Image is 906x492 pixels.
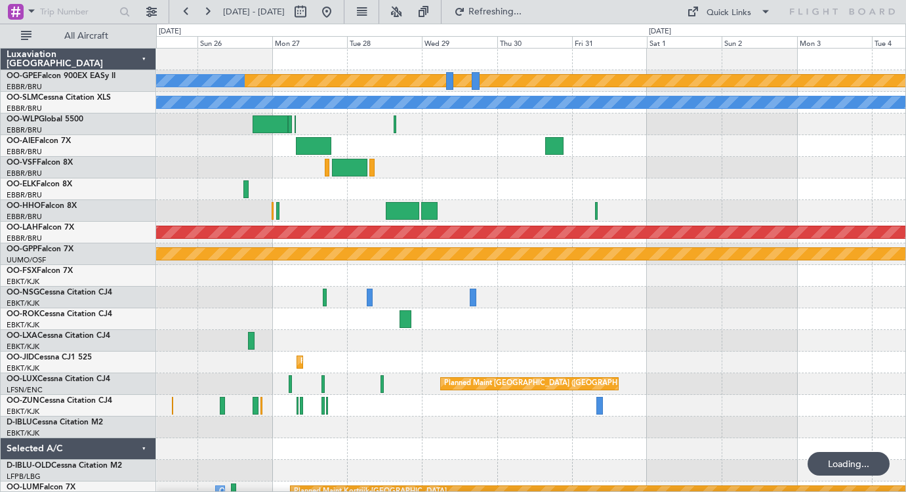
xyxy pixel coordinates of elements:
[7,310,112,318] a: OO-ROKCessna Citation CJ4
[7,255,46,265] a: UUMO/OSF
[7,212,42,222] a: EBBR/BRU
[808,452,890,476] div: Loading...
[34,31,138,41] span: All Aircraft
[7,354,92,361] a: OO-JIDCessna CJ1 525
[7,483,75,491] a: OO-LUMFalcon 7X
[347,36,422,48] div: Tue 28
[197,36,272,48] div: Sun 26
[7,332,37,340] span: OO-LXA
[7,234,42,243] a: EBBR/BRU
[7,125,42,135] a: EBBR/BRU
[7,407,39,417] a: EBKT/KJK
[7,419,32,426] span: D-IBLU
[7,202,41,210] span: OO-HHO
[7,298,39,308] a: EBKT/KJK
[680,1,777,22] button: Quick Links
[422,36,497,48] div: Wed 29
[7,397,39,405] span: OO-ZUN
[497,36,572,48] div: Thu 30
[7,180,72,188] a: OO-ELKFalcon 8X
[7,169,42,178] a: EBBR/BRU
[7,202,77,210] a: OO-HHOFalcon 8X
[647,36,722,48] div: Sat 1
[14,26,142,47] button: All Aircraft
[7,462,122,470] a: D-IBLU-OLDCessna Citation M2
[7,104,42,113] a: EBBR/BRU
[7,342,39,352] a: EBKT/KJK
[40,2,115,22] input: Trip Number
[7,115,83,123] a: OO-WLPGlobal 5500
[7,224,74,232] a: OO-LAHFalcon 7X
[7,277,39,287] a: EBKT/KJK
[223,6,285,18] span: [DATE] - [DATE]
[7,94,111,102] a: OO-SLMCessna Citation XLS
[7,289,112,297] a: OO-NSGCessna Citation CJ4
[444,374,651,394] div: Planned Maint [GEOGRAPHIC_DATA] ([GEOGRAPHIC_DATA])
[7,385,43,395] a: LFSN/ENC
[572,36,647,48] div: Fri 31
[7,82,42,92] a: EBBR/BRU
[7,137,71,145] a: OO-AIEFalcon 7X
[7,310,39,318] span: OO-ROK
[707,7,751,20] div: Quick Links
[7,245,37,253] span: OO-GPP
[122,36,197,48] div: Sat 25
[7,159,73,167] a: OO-VSFFalcon 8X
[7,419,103,426] a: D-IBLUCessna Citation M2
[159,26,181,37] div: [DATE]
[7,472,41,482] a: LFPB/LBG
[7,267,37,275] span: OO-FSX
[797,36,872,48] div: Mon 3
[722,36,796,48] div: Sun 2
[7,332,110,340] a: OO-LXACessna Citation CJ4
[7,363,39,373] a: EBKT/KJK
[272,36,347,48] div: Mon 27
[7,159,37,167] span: OO-VSF
[448,1,527,22] button: Refreshing...
[7,397,112,405] a: OO-ZUNCessna Citation CJ4
[7,180,36,188] span: OO-ELK
[7,462,51,470] span: D-IBLU-OLD
[7,289,39,297] span: OO-NSG
[7,72,37,80] span: OO-GPE
[7,224,38,232] span: OO-LAH
[7,375,37,383] span: OO-LUX
[468,7,523,16] span: Refreshing...
[7,428,39,438] a: EBKT/KJK
[7,115,39,123] span: OO-WLP
[7,245,73,253] a: OO-GPPFalcon 7X
[7,147,42,157] a: EBBR/BRU
[7,483,39,491] span: OO-LUM
[7,267,73,275] a: OO-FSXFalcon 7X
[300,352,453,372] div: Planned Maint Kortrijk-[GEOGRAPHIC_DATA]
[7,190,42,200] a: EBBR/BRU
[7,375,110,383] a: OO-LUXCessna Citation CJ4
[7,320,39,330] a: EBKT/KJK
[7,72,115,80] a: OO-GPEFalcon 900EX EASy II
[7,137,35,145] span: OO-AIE
[7,354,34,361] span: OO-JID
[7,94,38,102] span: OO-SLM
[649,26,671,37] div: [DATE]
